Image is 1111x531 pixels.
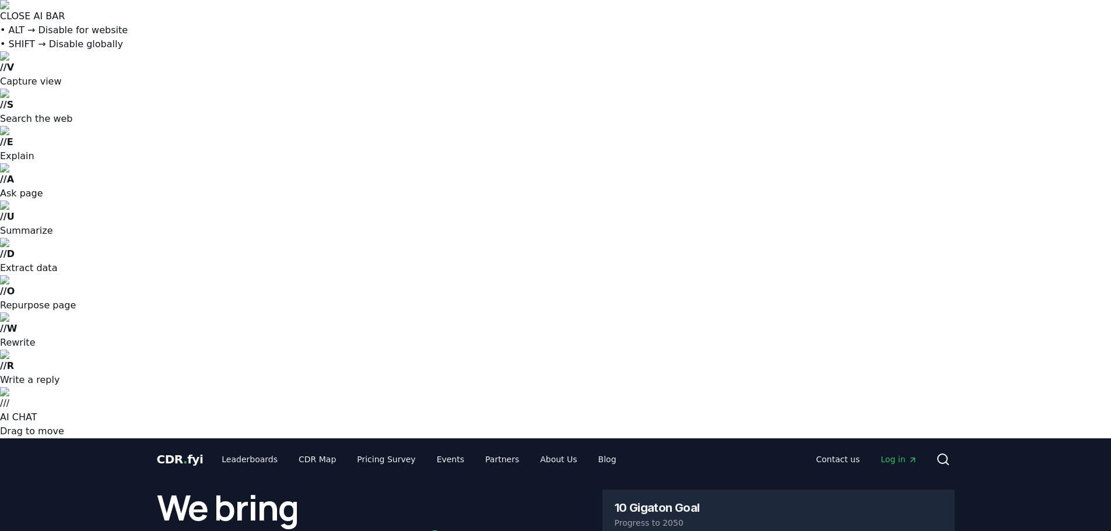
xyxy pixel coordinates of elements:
[212,449,287,470] a: Leaderboards
[427,449,474,470] a: Events
[807,449,926,470] nav: Main
[476,449,528,470] a: Partners
[183,452,187,466] span: .
[157,451,204,467] a: CDR.fyi
[615,502,700,514] h3: 10 Gigaton Goal
[157,452,204,466] span: CDR fyi
[615,517,942,529] p: Progress to 2050
[807,449,869,470] a: Contact us
[589,449,626,470] a: Blog
[212,449,625,470] nav: Main
[871,449,926,470] a: Log in
[881,453,917,465] span: Log in
[348,449,425,470] a: Pricing Survey
[289,449,345,470] a: CDR Map
[531,449,586,470] a: About Us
